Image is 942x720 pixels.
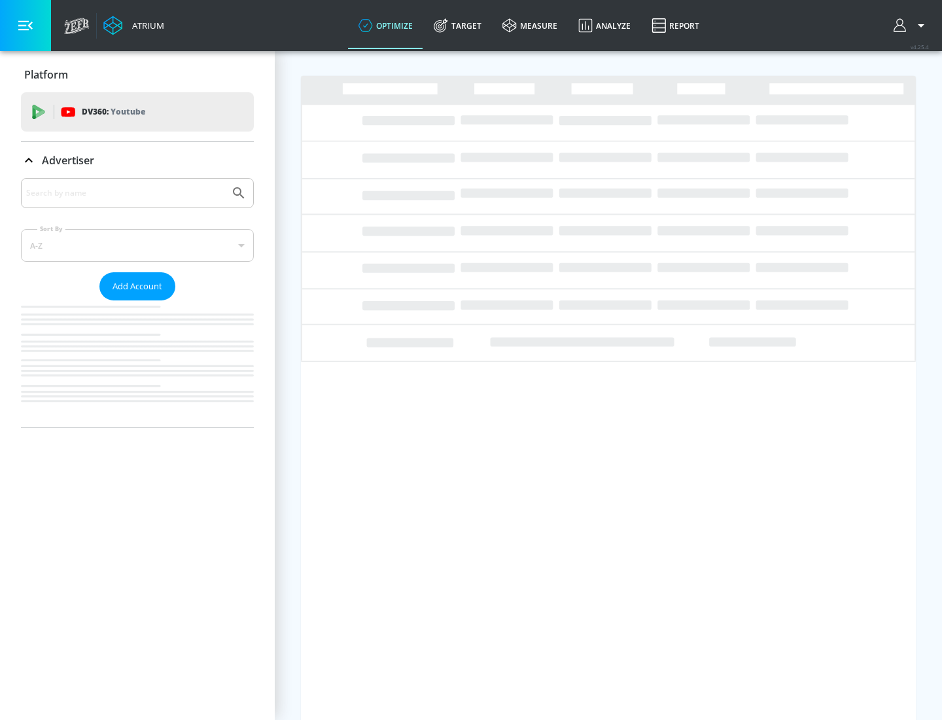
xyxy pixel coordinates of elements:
input: Search by name [26,185,224,202]
div: Advertiser [21,178,254,427]
div: DV360: Youtube [21,92,254,132]
span: Add Account [113,279,162,294]
p: Youtube [111,105,145,118]
a: optimize [348,2,423,49]
button: Add Account [99,272,175,300]
p: Platform [24,67,68,82]
div: Advertiser [21,142,254,179]
a: Atrium [103,16,164,35]
a: Target [423,2,492,49]
div: A-Z [21,229,254,262]
span: v 4.25.4 [911,43,929,50]
label: Sort By [37,225,65,233]
nav: list of Advertiser [21,300,254,427]
p: DV360: [82,105,145,119]
div: Atrium [127,20,164,31]
a: Analyze [568,2,641,49]
a: Report [641,2,710,49]
a: measure [492,2,568,49]
p: Advertiser [42,153,94,168]
div: Platform [21,56,254,93]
